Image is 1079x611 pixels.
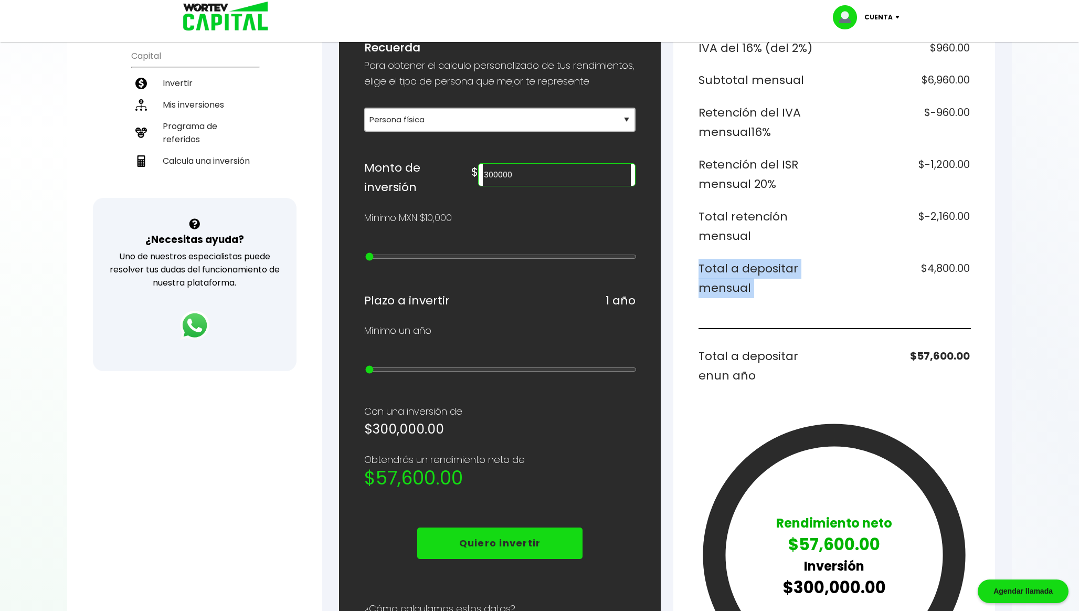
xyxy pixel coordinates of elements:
[839,207,970,246] h6: $-2,160.00
[776,557,892,575] p: Inversión
[135,99,147,111] img: inversiones-icon.6695dc30.svg
[471,162,478,182] h6: $
[107,250,283,289] p: Uno de nuestros especialistas puede resolver tus dudas del funcionamiento de nuestra plataforma.
[145,232,244,247] h3: ¿Necesitas ayuda?
[131,115,259,150] a: Programa de referidos
[776,532,892,557] p: $57,600.00
[135,127,147,139] img: recomiendanos-icon.9b8e9327.svg
[364,323,431,339] p: Mínimo un año
[699,155,830,194] h6: Retención del ISR mensual 20%
[776,575,892,600] p: $300,000.00
[131,94,259,115] a: Mis inversiones
[699,38,830,58] h6: IVA del 16% (del 2%)
[699,259,830,298] h6: Total a depositar mensual
[978,580,1069,603] div: Agendar llamada
[131,44,259,198] ul: Capital
[699,70,830,90] h6: Subtotal mensual
[839,259,970,298] h6: $4,800.00
[131,72,259,94] a: Invertir
[839,38,970,58] h6: $960.00
[364,291,450,311] h6: Plazo a invertir
[699,207,830,246] h6: Total retención mensual
[839,103,970,142] h6: $-960.00
[606,291,636,311] h6: 1 año
[180,311,209,340] img: logos_whatsapp-icon.242b2217.svg
[839,70,970,90] h6: $6,960.00
[699,103,830,142] h6: Retención del IVA mensual 16%
[135,78,147,89] img: invertir-icon.b3b967d7.svg
[364,404,636,419] p: Con una inversión de
[839,346,970,386] h6: $57,600.00
[839,155,970,194] h6: $-1,200.00
[893,16,907,19] img: icon-down
[364,468,636,489] h2: $57,600.00
[776,514,892,532] p: Rendimiento neto
[459,535,541,551] p: Quiero invertir
[135,155,147,167] img: calculadora-icon.17d418c4.svg
[364,452,636,468] p: Obtendrás un rendimiento neto de
[364,38,636,58] h6: Recuerda
[417,528,583,559] button: Quiero invertir
[364,58,636,89] p: Para obtener el calculo personalizado de tus rendimientos, elige el tipo de persona que mejor te ...
[131,150,259,172] a: Calcula una inversión
[699,346,830,386] h6: Total a depositar en un año
[864,9,893,25] p: Cuenta
[833,5,864,29] img: profile-image
[364,210,452,226] p: Mínimo MXN $10,000
[364,419,636,439] h5: $300,000.00
[364,158,471,197] h6: Monto de inversión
